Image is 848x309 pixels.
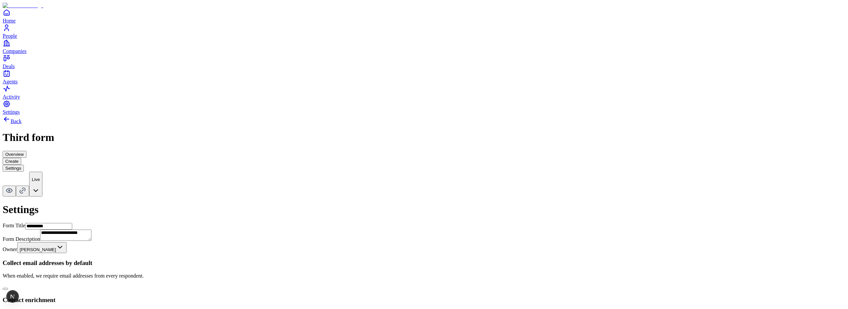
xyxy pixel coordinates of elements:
[3,118,22,124] a: Back
[3,54,845,69] a: Deals
[3,3,43,9] img: Item Brain Logo
[3,79,18,84] span: Agents
[3,203,845,216] h1: Settings
[3,64,15,69] span: Deals
[3,296,845,304] h3: Contact enrichment
[3,165,24,172] button: Settings
[3,236,40,242] label: Form Description
[3,94,20,100] span: Activity
[3,259,845,267] h3: Collect email addresses by default
[3,9,845,23] a: Home
[3,48,26,54] span: Companies
[3,131,845,144] h1: Third form
[3,33,17,39] span: People
[3,223,25,228] label: Form Title
[3,69,845,84] a: Agents
[3,39,845,54] a: Companies
[3,18,16,23] span: Home
[3,246,17,252] label: Owner
[3,24,845,39] a: People
[3,158,21,165] button: Create
[3,151,26,158] button: Overview
[3,100,845,115] a: Settings
[3,85,845,100] a: Activity
[3,273,845,279] p: When enabled, we require email addresses from every respondent.
[3,109,20,115] span: Settings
